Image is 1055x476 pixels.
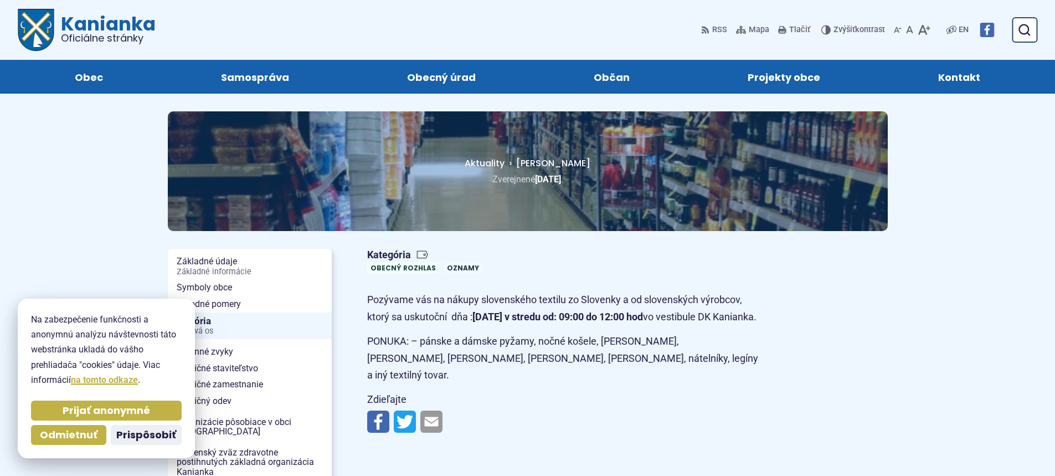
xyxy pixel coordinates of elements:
span: Prírodné pomery [177,296,323,313]
a: Mapa [734,18,771,42]
span: Základné údaje [177,253,323,279]
button: Tlačiť [776,18,812,42]
span: [DATE] [535,174,561,185]
span: Časová os [177,327,323,336]
a: HistóriaČasová os [168,313,332,340]
a: Rodinné zvyky [168,344,332,360]
span: Tradičný odev [177,393,323,410]
a: Samospráva [173,60,337,94]
a: Tradičné staviteľstvo [168,360,332,377]
span: Občan [594,60,630,94]
span: Odmietnuť [40,429,97,442]
span: Rodinné zvyky [177,344,323,360]
p: Zverejnené . [203,172,852,187]
a: Logo Kanianka, prejsť na domovskú stránku. [18,9,156,51]
p: Zdieľajte [367,391,760,408]
button: Odmietnuť [31,425,106,445]
img: Prejsť na Facebook stránku [980,23,994,37]
a: Aktuality [465,157,505,170]
span: Oficiálne stránky [61,33,156,43]
span: Prispôsobiť [116,429,176,442]
span: Organizácie pôsobiace v obci [GEOGRAPHIC_DATA] [177,414,323,440]
span: Tradičné zamestnanie [177,376,323,393]
p: Pozývame vás na nákupy slovenského textilu zo Slovenky a od slovenských výrobcov, ktorý sa uskuto... [367,291,760,325]
a: Občan [546,60,678,94]
button: Zvýšiťkontrast [821,18,887,42]
a: Obecný rozhlas [367,262,439,274]
a: Oznamy [444,262,482,274]
a: Tradičné zamestnanie [168,376,332,393]
span: Prijať anonymné [63,405,150,417]
span: EN [959,23,969,37]
span: kontrast [833,25,885,35]
span: Kategória [367,249,487,262]
a: na tomto odkaze [71,375,138,385]
a: EN [956,23,971,37]
span: Základné informácie [177,268,323,277]
a: Projekty obce [700,60,868,94]
a: [PERSON_NAME] [505,157,590,170]
span: Kanianka [54,14,156,43]
span: Projekty obce [748,60,820,94]
a: Prírodné pomery [168,296,332,313]
a: Kontakt [891,60,1028,94]
span: RSS [712,23,727,37]
a: RSS [701,18,729,42]
span: Obec [75,60,103,94]
a: Základné údajeZákladné informácie [168,253,332,279]
button: Prispôsobiť [111,425,182,445]
button: Zmenšiť veľkosť písma [892,18,904,42]
p: PONUKA: – pánske a dámske pyžamy, nočné košele, [PERSON_NAME], [PERSON_NAME], [PERSON_NAME], [PER... [367,333,760,384]
span: Tradičné staviteľstvo [177,360,323,377]
span: Tlačiť [789,25,810,35]
a: Obecný úrad [359,60,523,94]
span: Zvýšiť [833,25,855,34]
a: Organizácie pôsobiace v obci [GEOGRAPHIC_DATA] [168,414,332,440]
a: Symboly obce [168,279,332,296]
span: Samospráva [221,60,289,94]
span: Kontakt [938,60,980,94]
span: Obecný úrad [407,60,476,94]
strong: [DATE] v stredu od: 09:00 do 12:00 hod [472,311,643,323]
button: Prijať anonymné [31,401,182,421]
span: História [177,313,323,340]
button: Nastaviť pôvodnú veľkosť písma [904,18,915,42]
span: [PERSON_NAME] [516,157,590,170]
img: Zdieľať na Facebooku [367,411,389,433]
span: Symboly obce [177,279,323,296]
span: Mapa [749,23,769,37]
p: Na zabezpečenie funkčnosti a anonymnú analýzu návštevnosti táto webstránka ukladá do vášho prehli... [31,312,182,387]
img: Prejsť na domovskú stránku [18,9,54,51]
img: Zdieľať na Twitteri [394,411,416,433]
a: Tradičný odev [168,393,332,410]
a: Obec [27,60,151,94]
button: Zväčšiť veľkosť písma [915,18,933,42]
img: Zdieľať e-mailom [420,411,442,433]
